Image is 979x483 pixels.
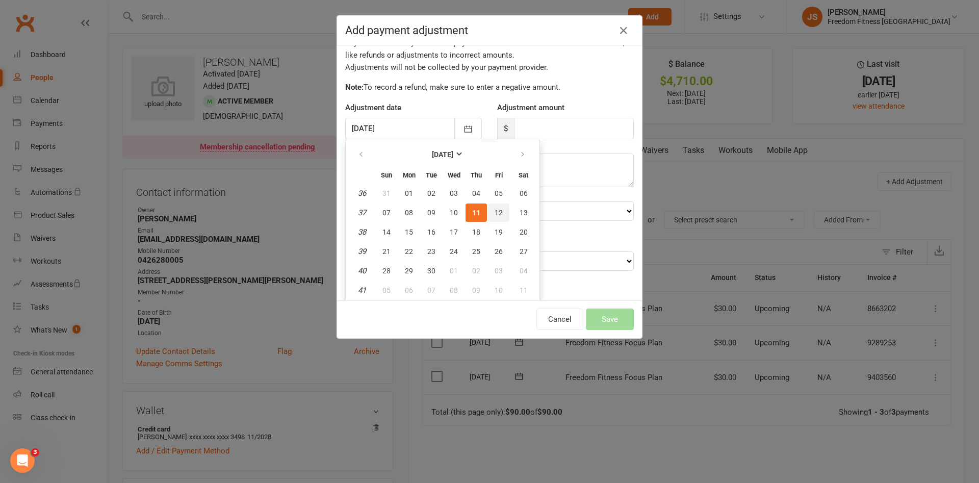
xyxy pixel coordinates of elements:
span: 28 [382,267,391,275]
button: 16 [421,223,442,241]
iframe: Intercom live chat [10,448,35,473]
small: Wednesday [448,171,460,179]
button: 08 [443,281,465,299]
span: 30 [427,267,435,275]
button: 14 [376,223,397,241]
button: 24 [443,242,465,261]
div: Adjustments allow you to track payment activities that occur outside of Clubworx, like refunds or... [345,37,634,73]
span: 08 [405,209,413,217]
span: 08 [450,286,458,294]
small: Thursday [471,171,482,179]
span: 31 [382,189,391,197]
strong: [DATE] [432,150,453,159]
span: 05 [495,189,503,197]
button: 28 [376,262,397,280]
span: 07 [382,209,391,217]
button: 06 [398,281,420,299]
span: 16 [427,228,435,236]
span: 09 [427,209,435,217]
button: 02 [466,262,487,280]
span: 22 [405,247,413,256]
button: 21 [376,242,397,261]
button: 13 [510,204,536,222]
span: 06 [405,286,413,294]
button: 23 [421,242,442,261]
button: 11 [510,281,536,299]
button: 25 [466,242,487,261]
button: 11 [466,204,487,222]
span: 23 [427,247,435,256]
label: Adjustment amount [497,101,564,114]
button: 01 [443,262,465,280]
button: 29 [398,262,420,280]
span: 27 [520,247,528,256]
span: 14 [382,228,391,236]
button: 05 [488,184,509,202]
span: 06 [520,189,528,197]
button: 20 [510,223,536,241]
em: 39 [358,247,366,256]
span: 24 [450,247,458,256]
span: 13 [520,209,528,217]
span: 10 [495,286,503,294]
button: 03 [488,262,509,280]
button: Close [615,22,632,39]
span: 02 [427,189,435,197]
em: 37 [358,208,366,217]
small: Sunday [381,171,392,179]
button: 12 [488,204,509,222]
button: 31 [376,184,397,202]
small: Monday [403,171,416,179]
button: 18 [466,223,487,241]
span: 3 [31,448,39,456]
button: 27 [510,242,536,261]
button: 22 [398,242,420,261]
button: 09 [421,204,442,222]
button: 10 [443,204,465,222]
span: 17 [450,228,458,236]
span: 25 [472,247,480,256]
button: 26 [488,242,509,261]
span: 20 [520,228,528,236]
em: 40 [358,266,366,275]
span: 07 [427,286,435,294]
span: 18 [472,228,480,236]
span: 21 [382,247,391,256]
span: 04 [472,189,480,197]
button: 04 [510,262,536,280]
strong: Note: [345,83,364,92]
button: 10 [488,281,509,299]
span: 01 [405,189,413,197]
span: 26 [495,247,503,256]
span: 11 [472,209,480,217]
span: 03 [450,189,458,197]
span: 29 [405,267,413,275]
button: 08 [398,204,420,222]
small: Friday [495,171,503,179]
button: Cancel [536,309,583,330]
label: Adjustment date [345,101,401,114]
span: 01 [450,267,458,275]
h4: Add payment adjustment [345,24,634,37]
small: Tuesday [426,171,437,179]
button: 07 [421,281,442,299]
span: 05 [382,286,391,294]
button: 19 [488,223,509,241]
button: 03 [443,184,465,202]
button: 05 [376,281,397,299]
button: 01 [398,184,420,202]
p: To record a refund, make sure to enter a negative amount. [345,81,634,93]
em: 41 [358,286,366,295]
button: 06 [510,184,536,202]
span: 10 [450,209,458,217]
button: 30 [421,262,442,280]
span: 09 [472,286,480,294]
button: 15 [398,223,420,241]
em: 38 [358,227,366,237]
span: 04 [520,267,528,275]
button: 09 [466,281,487,299]
span: 11 [520,286,528,294]
span: $ [497,118,514,139]
button: 07 [376,204,397,222]
small: Saturday [519,171,528,179]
